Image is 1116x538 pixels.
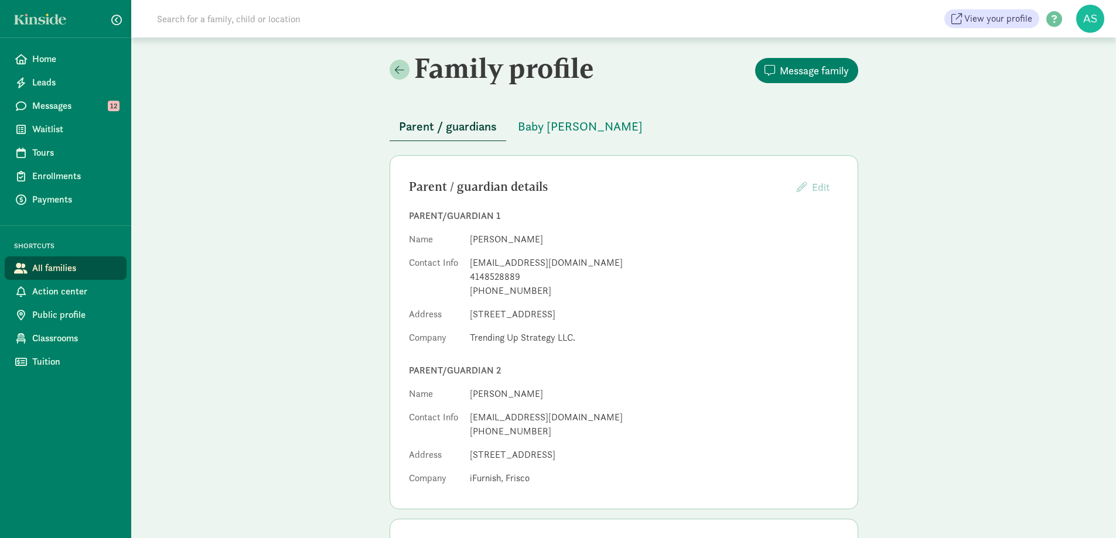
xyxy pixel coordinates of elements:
[409,364,839,378] div: Parent/guardian 2
[5,256,127,280] a: All families
[755,58,858,83] button: Message family
[508,112,652,141] button: Baby [PERSON_NAME]
[964,12,1032,26] span: View your profile
[780,63,849,78] span: Message family
[5,280,127,303] a: Action center
[5,47,127,71] a: Home
[409,177,787,196] div: Parent / guardian details
[32,261,117,275] span: All families
[470,284,839,298] div: [PHONE_NUMBER]
[1057,482,1116,538] iframe: Chat Widget
[470,256,839,270] div: [EMAIL_ADDRESS][DOMAIN_NAME]
[399,117,497,136] span: Parent / guardians
[470,387,839,401] dd: [PERSON_NAME]
[470,307,839,321] dd: [STREET_ADDRESS]
[470,471,839,485] dd: iFurnish, Frisco
[470,424,839,438] div: [PHONE_NUMBER]
[409,448,460,467] dt: Address
[944,9,1039,28] a: View your profile
[32,99,117,113] span: Messages
[812,180,830,194] span: Edit
[32,122,117,136] span: Waitlist
[390,112,506,141] button: Parent / guardians
[409,331,460,349] dt: Company
[390,52,622,84] h2: Family profile
[470,448,839,462] dd: [STREET_ADDRESS]
[409,209,839,223] div: Parent/guardian 1
[5,350,127,373] a: Tuition
[409,410,460,443] dt: Contact Info
[409,307,460,326] dt: Address
[150,7,479,30] input: Search for a family, child or location
[32,146,117,160] span: Tours
[470,232,839,246] dd: [PERSON_NAME]
[108,101,120,111] span: 12
[32,52,117,66] span: Home
[470,270,839,284] div: 4148528889
[32,76,117,90] span: Leads
[5,188,127,211] a: Payments
[5,165,127,188] a: Enrollments
[409,471,460,490] dt: Company
[5,141,127,165] a: Tours
[508,120,652,133] a: Baby [PERSON_NAME]
[32,331,117,345] span: Classrooms
[5,71,127,94] a: Leads
[5,327,127,350] a: Classrooms
[32,308,117,322] span: Public profile
[5,303,127,327] a: Public profile
[409,256,460,303] dt: Contact Info
[32,355,117,369] span: Tuition
[5,118,127,141] a: Waitlist
[409,387,460,406] dt: Name
[470,410,839,424] div: [EMAIL_ADDRESS][DOMAIN_NAME]
[5,94,127,118] a: Messages 12
[390,120,506,133] a: Parent / guardians
[518,117,643,136] span: Baby [PERSON_NAME]
[32,169,117,183] span: Enrollments
[32,193,117,207] span: Payments
[787,174,839,200] button: Edit
[409,232,460,251] dt: Name
[470,331,839,345] dd: Trending Up Strategy LLC.
[32,285,117,299] span: Action center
